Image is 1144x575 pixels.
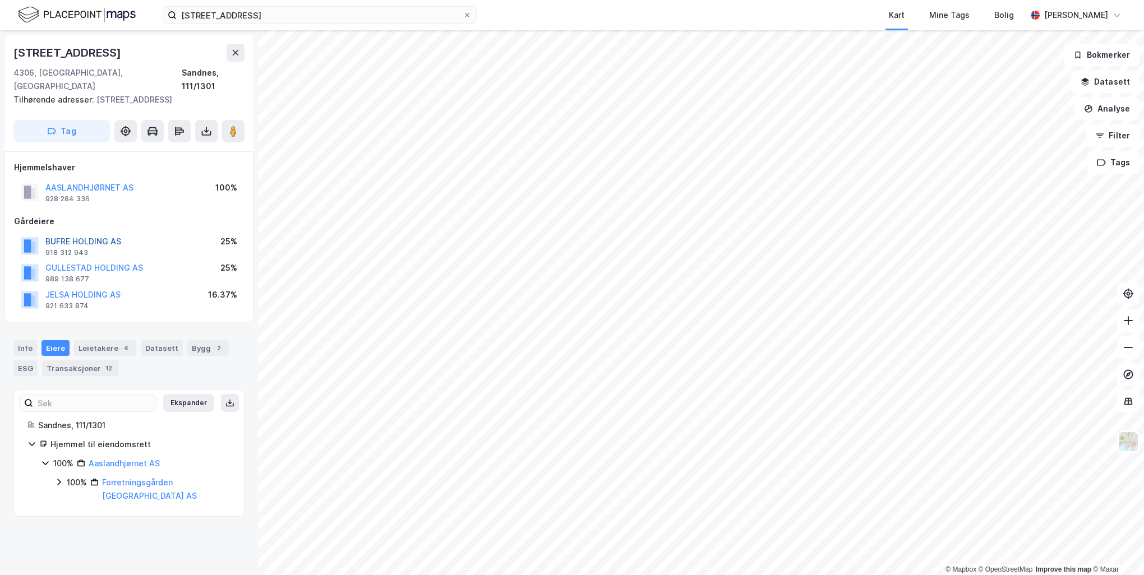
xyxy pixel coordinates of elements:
span: Tilhørende adresser: [13,95,96,104]
button: Datasett [1071,71,1140,93]
div: Mine Tags [929,8,970,22]
div: Eiere [41,340,70,356]
a: Forretningsgården [GEOGRAPHIC_DATA] AS [102,477,197,500]
input: Søk på adresse, matrikkel, gårdeiere, leietakere eller personer [177,7,463,24]
div: Kart [889,8,905,22]
div: 25% [220,235,237,248]
div: [PERSON_NAME] [1044,8,1108,22]
div: ESG [13,360,38,376]
div: 100% [67,476,87,489]
div: 25% [220,261,237,275]
div: [STREET_ADDRESS] [13,93,236,106]
div: 989 138 677 [45,275,89,284]
div: Sandnes, 111/1301 [182,66,245,93]
div: 12 [103,363,114,374]
a: Improve this map [1036,565,1091,573]
a: Aaslandhjørnet AS [89,458,160,468]
div: Bygg [187,340,229,356]
div: 100% [53,457,73,470]
iframe: Chat Widget [1088,521,1144,575]
button: Tag [13,120,110,142]
div: Hjemmelshaver [14,161,244,174]
div: Hjemmel til eiendomsrett [50,438,230,451]
a: Mapbox [945,565,976,573]
button: Analyse [1074,98,1140,120]
div: Gårdeiere [14,215,244,228]
div: 4 [121,342,132,354]
div: Sandnes, 111/1301 [38,419,230,432]
div: 100% [215,181,237,194]
div: 921 633 874 [45,302,89,310]
div: Kontrollprogram for chat [1088,521,1144,575]
div: 2 [213,342,224,354]
img: logo.f888ab2527a4732fd821a326f86c7f29.svg [18,5,136,25]
button: Filter [1086,124,1140,147]
input: Søk [33,395,156,411]
div: Bolig [994,8,1014,22]
div: 918 312 943 [45,248,88,257]
div: 4306, [GEOGRAPHIC_DATA], [GEOGRAPHIC_DATA] [13,66,182,93]
div: Leietakere [74,340,136,356]
div: 928 284 336 [45,194,90,203]
div: 16.37% [208,288,237,302]
button: Ekspander [163,394,214,412]
div: Info [13,340,37,356]
div: Datasett [141,340,183,356]
div: [STREET_ADDRESS] [13,44,123,62]
button: Bokmerker [1064,44,1140,66]
a: OpenStreetMap [979,565,1033,573]
img: Z [1118,431,1139,452]
button: Tags [1087,151,1140,174]
div: Transaksjoner [42,360,119,376]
